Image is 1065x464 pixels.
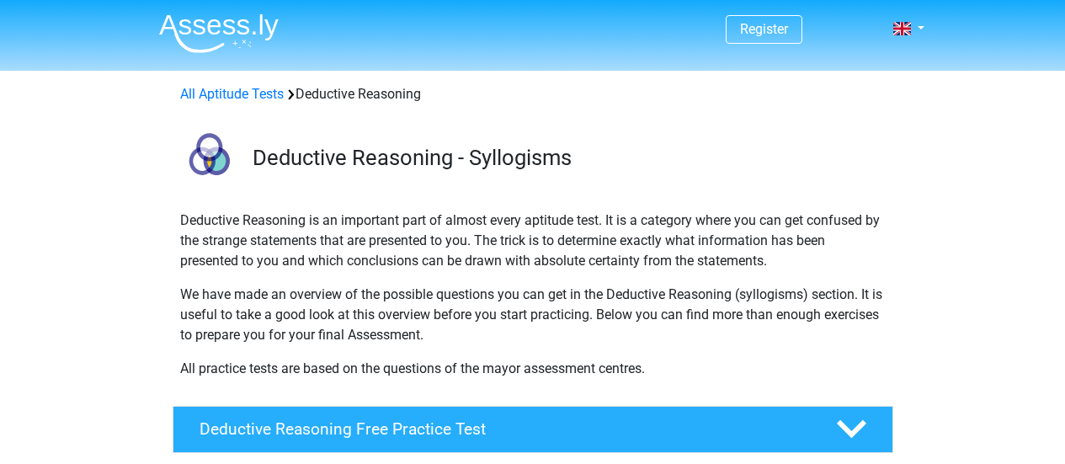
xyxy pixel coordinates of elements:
a: All Aptitude Tests [180,86,284,102]
p: Deductive Reasoning is an important part of almost every aptitude test. It is a category where yo... [180,211,886,271]
img: Assessly [159,13,279,53]
a: Deductive Reasoning Free Practice Test [166,406,900,453]
a: Register [740,21,788,37]
p: We have made an overview of the possible questions you can get in the Deductive Reasoning (syllog... [180,285,886,345]
img: deductive reasoning [173,125,245,196]
div: Deductive Reasoning [173,84,892,104]
h4: Deductive Reasoning Free Practice Test [200,419,809,439]
h3: Deductive Reasoning - Syllogisms [253,145,880,171]
p: All practice tests are based on the questions of the mayor assessment centres. [180,359,886,379]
